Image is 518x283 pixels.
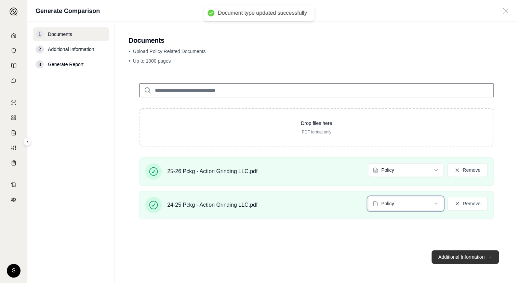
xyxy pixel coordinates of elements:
button: Remove [447,163,488,177]
span: • [129,58,130,64]
span: Generate Report [48,61,83,68]
div: Document type updated successfully [218,10,307,17]
button: Additional Information→ [431,250,499,264]
button: Remove [447,197,488,210]
span: Upload Policy Related Documents [133,49,205,54]
span: Up to 1000 pages [133,58,171,64]
a: Custom Report [4,141,23,155]
span: → [487,254,492,260]
div: 1 [36,30,44,38]
button: Expand sidebar [7,5,21,18]
span: Documents [48,31,72,38]
div: 3 [36,60,44,68]
a: Claim Coverage [4,126,23,140]
span: Additional Information [48,46,94,53]
div: S [7,264,21,278]
a: Chat [4,74,23,88]
h1: Generate Comparison [36,6,100,16]
a: Legal Search Engine [4,193,23,207]
p: PDF format only [151,129,482,135]
span: 25-26 Pckg - Action Grinding LLC.pdf [167,167,257,176]
a: Prompt Library [4,59,23,73]
a: Home [4,29,23,42]
img: Expand sidebar [10,8,18,16]
div: 2 [36,45,44,53]
a: Policy Comparisons [4,111,23,125]
p: Drop files here [151,120,482,127]
h2: Documents [129,36,504,45]
a: Coverage Table [4,156,23,170]
span: • [129,49,130,54]
a: Contract Analysis [4,178,23,192]
a: Documents Vault [4,44,23,57]
span: 24-25 Pckg - Action Grinding LLC.pdf [167,201,257,209]
a: Single Policy [4,96,23,110]
button: Expand sidebar [23,138,31,146]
